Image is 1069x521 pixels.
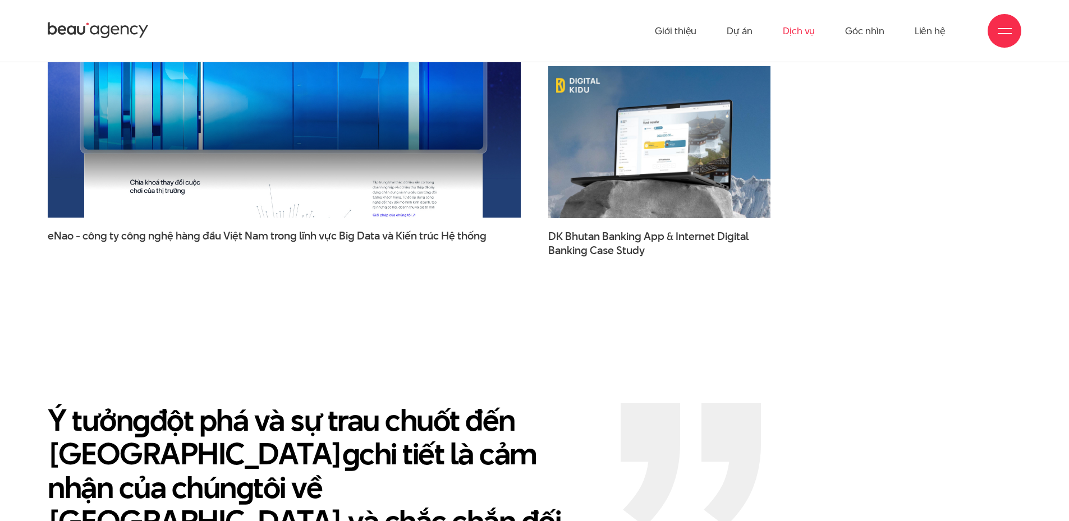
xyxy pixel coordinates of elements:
span: DK Bhutan Banking App & Internet Digital [548,229,770,257]
span: thống [457,228,487,243]
span: - [76,228,80,243]
en: g [236,466,254,508]
span: công [82,228,107,243]
span: trúc [419,228,439,243]
span: công [121,228,146,243]
span: hàng [176,228,200,243]
span: eNao [48,228,74,243]
span: Big [339,228,355,243]
en: g [342,432,360,474]
span: Nam [245,228,268,243]
span: Việt [223,228,242,243]
en: g [132,399,150,441]
span: trong [270,228,297,243]
span: lĩnh [299,228,316,243]
span: Hệ [441,228,455,243]
span: vực [319,228,337,243]
span: Data [357,228,380,243]
span: và [382,228,393,243]
span: nghệ [148,228,173,243]
a: DK Bhutan Banking App & Internet DigitalBanking Case Study [548,229,770,257]
a: eNao - công ty công nghệ hàng đầu Việt Nam trong lĩnh vực Big Data và Kiến trúc Hệ thống [48,229,521,257]
span: Kiến [396,228,417,243]
span: đầu [203,228,221,243]
span: Banking Case Study [548,243,645,258]
span: ty [109,228,119,243]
